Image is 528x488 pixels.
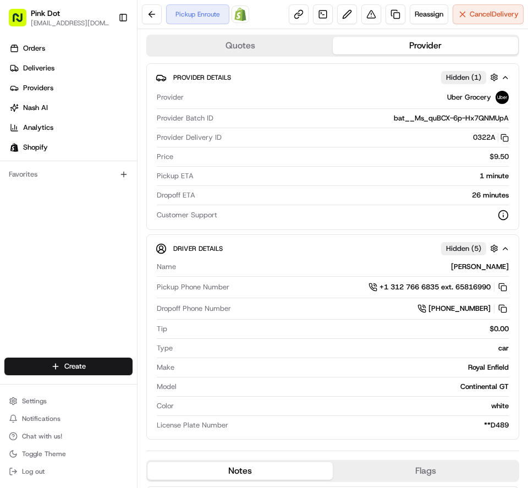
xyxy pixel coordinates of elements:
[64,361,86,371] span: Create
[157,282,229,292] span: Pickup Phone Number
[157,262,176,272] span: Name
[23,43,45,53] span: Orders
[157,171,194,181] span: Pickup ETA
[157,190,195,200] span: Dropoff ETA
[410,4,448,24] button: Reassign
[23,83,53,93] span: Providers
[428,304,491,314] span: [PHONE_NUMBER]
[333,462,518,480] button: Flags
[10,143,19,152] img: Shopify logo
[156,239,510,257] button: Driver DetailsHidden (5)
[4,99,137,117] a: Nash AI
[200,190,509,200] div: 26 minutes
[147,462,333,480] button: Notes
[157,152,173,162] span: Price
[31,8,60,19] button: Pink Dot
[446,244,481,254] span: Hidden ( 5 )
[4,446,133,462] button: Toggle Theme
[157,113,213,123] span: Provider Batch ID
[4,4,114,31] button: Pink Dot[EMAIL_ADDRESS][DOMAIN_NAME]
[4,393,133,409] button: Settings
[31,19,109,28] button: [EMAIL_ADDRESS][DOMAIN_NAME]
[22,414,61,423] span: Notifications
[147,37,333,54] button: Quotes
[22,449,66,458] span: Toggle Theme
[4,358,133,375] button: Create
[4,464,133,479] button: Log out
[173,244,223,253] span: Driver Details
[157,133,222,142] span: Provider Delivery ID
[234,8,247,21] img: Shopify
[178,401,509,411] div: white
[157,304,231,314] span: Dropoff Phone Number
[441,242,501,255] button: Hidden (5)
[198,171,509,181] div: 1 minute
[490,152,509,162] span: $9.50
[4,40,137,57] a: Orders
[4,411,133,426] button: Notifications
[157,210,217,220] span: Customer Support
[453,4,524,24] button: CancelDelivery
[157,382,177,392] span: Model
[4,59,137,77] a: Deliveries
[473,133,509,142] button: 0322A
[173,73,231,82] span: Provider Details
[172,324,509,334] div: $0.00
[380,282,491,292] span: +1 312 766 6835 ext. 65816990
[333,37,518,54] button: Provider
[4,79,137,97] a: Providers
[23,103,48,113] span: Nash AI
[4,119,137,136] a: Analytics
[4,139,137,156] a: Shopify
[369,281,509,293] a: +1 312 766 6835 ext. 65816990
[179,363,509,372] div: Royal Enfield
[157,343,173,353] span: Type
[157,324,167,334] span: Tip
[157,420,228,430] span: License Plate Number
[23,142,48,152] span: Shopify
[394,113,509,123] span: bat__Ms_quBCX-6p-Hx7QNMUpA
[446,73,481,83] span: Hidden ( 1 )
[417,303,509,315] a: [PHONE_NUMBER]
[157,401,174,411] span: Color
[470,9,519,19] span: Cancel Delivery
[496,91,509,104] img: uber-new-logo.jpeg
[22,467,45,476] span: Log out
[156,68,510,86] button: Provider DetailsHidden (1)
[4,429,133,444] button: Chat with us!
[157,92,184,102] span: Provider
[177,343,509,353] div: car
[180,262,509,272] div: [PERSON_NAME]
[23,63,54,73] span: Deliveries
[157,363,174,372] span: Make
[22,432,62,441] span: Chat with us!
[23,123,53,133] span: Analytics
[441,70,501,84] button: Hidden (1)
[415,9,443,19] span: Reassign
[4,166,133,183] div: Favorites
[447,92,491,102] span: Uber Grocery
[22,397,47,405] span: Settings
[232,6,249,23] a: Shopify
[181,382,509,392] div: Continental GT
